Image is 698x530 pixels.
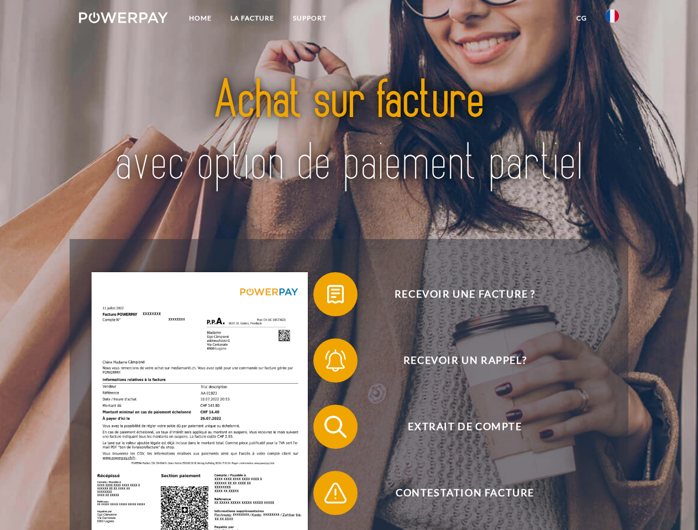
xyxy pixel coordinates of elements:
[567,8,596,28] a: CG
[329,272,600,316] span: Recevoir une facture ?
[606,9,619,23] img: fr
[654,486,689,521] iframe: Button to launch messaging window
[322,280,349,308] img: qb_bill.svg
[322,413,349,441] img: qb_search.svg
[284,8,336,28] a: Support
[313,405,601,449] button: Extrait de compte
[313,471,601,515] button: Contestation Facture
[106,53,592,211] img: title-powerpay_fr.svg
[322,347,349,374] img: qb_bell.svg
[313,338,601,383] button: Recevoir un rappel?
[79,12,168,23] img: logo-powerpay-white.svg
[313,272,601,316] button: Recevoir une facture ?
[180,8,221,28] a: Home
[329,471,600,515] span: Contestation Facture
[322,479,349,507] img: qb_warning.svg
[329,338,600,383] span: Recevoir un rappel?
[329,405,600,449] span: Extrait de compte
[221,8,284,28] a: LA FACTURE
